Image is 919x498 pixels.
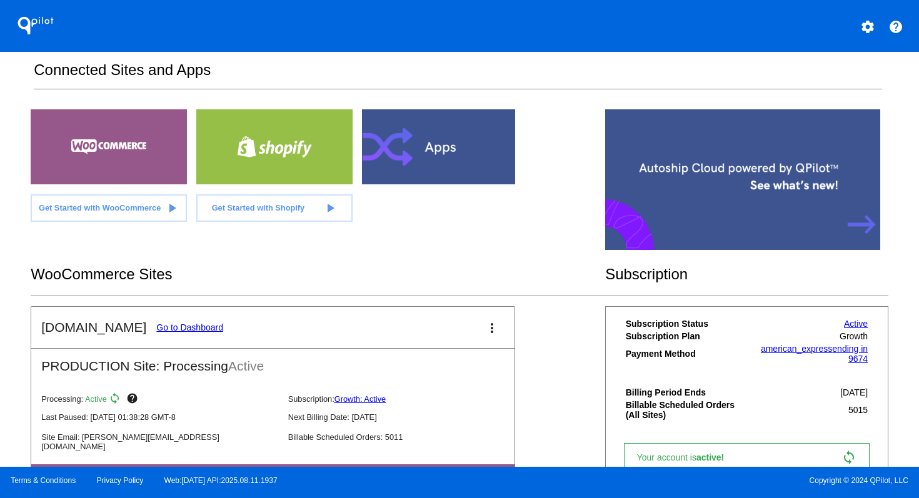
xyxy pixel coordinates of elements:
h1: QPilot [11,13,61,38]
p: Processing: [41,392,278,407]
h2: Connected Sites and Apps [34,61,881,89]
th: Billing Period Ends [625,387,747,398]
span: Get Started with Shopify [212,203,305,212]
mat-icon: settings [860,19,875,34]
a: Go to Dashboard [156,322,223,332]
h2: Subscription [605,266,888,283]
a: american_expressending in 9674 [761,344,868,364]
a: Get Started with Shopify [196,194,353,222]
a: Web:[DATE] API:2025.08.11.1937 [164,476,278,485]
p: Site Email: [PERSON_NAME][EMAIL_ADDRESS][DOMAIN_NAME] [41,432,278,451]
p: Next Billing Date: [DATE] [288,412,525,422]
span: Active [228,359,264,373]
mat-icon: help [888,19,903,34]
th: Payment Method [625,343,747,364]
span: Your account is [637,452,737,462]
mat-icon: play_arrow [323,201,338,216]
mat-icon: sync [109,392,124,407]
span: Get Started with WooCommerce [39,203,161,212]
th: Subscription Status [625,318,747,329]
mat-icon: play_arrow [164,201,179,216]
p: Last Paused: [DATE] 01:38:28 GMT-8 [41,412,278,422]
a: Terms & Conditions [11,476,76,485]
span: Copyright © 2024 QPilot, LLC [470,476,908,485]
th: Billable Scheduled Orders (All Sites) [625,399,747,421]
mat-icon: sync [841,450,856,465]
a: Your account isactive! sync [624,443,870,472]
h2: [DOMAIN_NAME] [41,320,146,335]
span: Active [85,394,107,404]
mat-icon: more_vert [485,321,500,336]
span: active! [696,452,730,462]
span: american_express [761,344,832,354]
h2: WooCommerce Sites [31,266,605,283]
p: Subscription: [288,394,525,404]
span: 5015 [848,405,868,415]
a: Privacy Policy [97,476,144,485]
span: [DATE] [840,387,868,397]
h2: PRODUCTION Site: Processing [31,349,515,374]
a: Growth: Active [334,394,386,404]
a: Get Started with WooCommerce [31,194,187,222]
th: Subscription Plan [625,331,747,342]
span: Growth [840,331,868,341]
a: Active [844,319,868,329]
mat-icon: help [126,392,141,407]
p: Billable Scheduled Orders: 5011 [288,432,525,442]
